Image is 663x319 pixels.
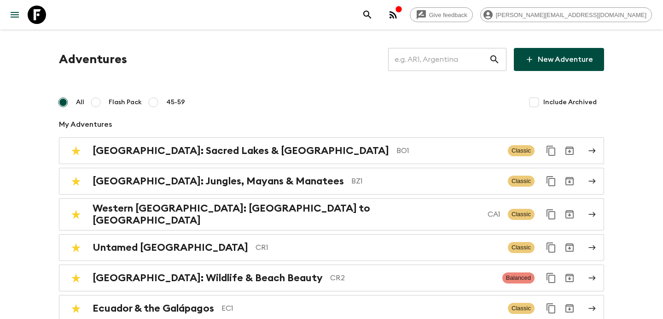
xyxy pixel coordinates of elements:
button: Duplicate for 45-59 [542,238,560,257]
p: CA1 [488,209,500,220]
button: Archive [560,269,579,287]
span: Classic [508,303,535,314]
a: [GEOGRAPHIC_DATA]: Sacred Lakes & [GEOGRAPHIC_DATA]BO1ClassicDuplicate for 45-59Archive [59,137,604,164]
div: [PERSON_NAME][EMAIL_ADDRESS][DOMAIN_NAME] [480,7,652,22]
button: Duplicate for 45-59 [542,205,560,224]
a: New Adventure [514,48,604,71]
span: All [76,98,84,107]
a: [GEOGRAPHIC_DATA]: Jungles, Mayans & ManateesBZ1ClassicDuplicate for 45-59Archive [59,168,604,195]
button: Archive [560,172,579,190]
h2: [GEOGRAPHIC_DATA]: Sacred Lakes & [GEOGRAPHIC_DATA] [93,145,389,157]
h1: Adventures [59,50,127,69]
span: Include Archived [543,98,597,107]
button: menu [6,6,24,24]
p: EC1 [221,303,500,314]
span: Balanced [502,272,535,284]
a: Untamed [GEOGRAPHIC_DATA]CR1ClassicDuplicate for 45-59Archive [59,234,604,261]
span: 45-59 [166,98,185,107]
button: Archive [560,142,579,160]
span: Classic [508,176,535,187]
button: Duplicate for 45-59 [542,142,560,160]
p: My Adventures [59,119,604,130]
p: BZ1 [351,176,500,187]
button: search adventures [358,6,377,24]
button: Duplicate for 45-59 [542,299,560,318]
span: Flash Pack [109,98,142,107]
span: Classic [508,209,535,220]
a: [GEOGRAPHIC_DATA]: Wildlife & Beach BeautyCR2BalancedDuplicate for 45-59Archive [59,265,604,291]
button: Archive [560,238,579,257]
p: CR1 [256,242,500,253]
h2: [GEOGRAPHIC_DATA]: Jungles, Mayans & Manatees [93,175,344,187]
button: Duplicate for 45-59 [542,172,560,190]
h2: Untamed [GEOGRAPHIC_DATA] [93,242,248,254]
span: [PERSON_NAME][EMAIL_ADDRESS][DOMAIN_NAME] [491,12,651,18]
p: BO1 [396,145,500,156]
span: Classic [508,242,535,253]
button: Duplicate for 45-59 [542,269,560,287]
button: Archive [560,299,579,318]
input: e.g. AR1, Argentina [388,47,489,72]
h2: Ecuador & the Galápagos [93,302,214,314]
a: Give feedback [410,7,473,22]
span: Give feedback [424,12,472,18]
p: CR2 [330,272,495,284]
button: Archive [560,205,579,224]
h2: [GEOGRAPHIC_DATA]: Wildlife & Beach Beauty [93,272,323,284]
a: Western [GEOGRAPHIC_DATA]: [GEOGRAPHIC_DATA] to [GEOGRAPHIC_DATA]CA1ClassicDuplicate for 45-59Arc... [59,198,604,230]
span: Classic [508,145,535,156]
h2: Western [GEOGRAPHIC_DATA]: [GEOGRAPHIC_DATA] to [GEOGRAPHIC_DATA] [93,202,480,226]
